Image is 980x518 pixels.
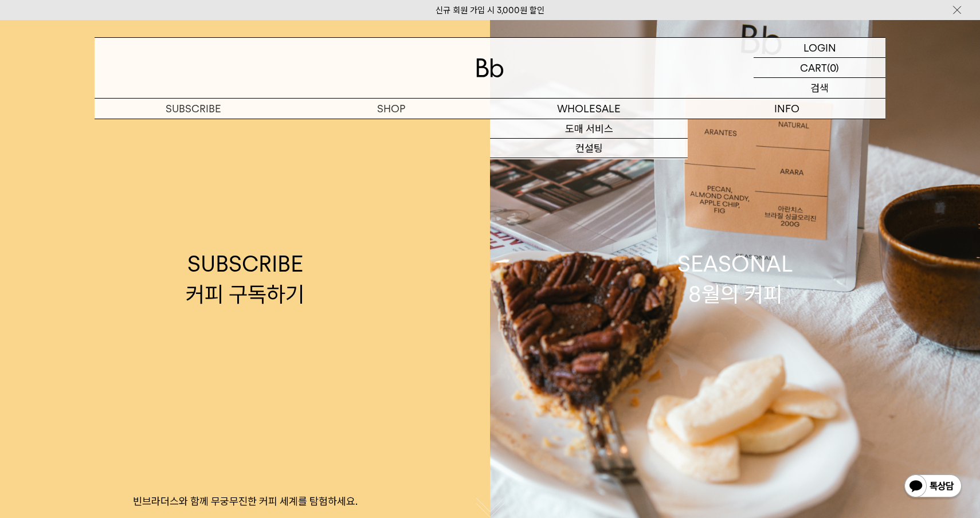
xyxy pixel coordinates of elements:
a: 도매 서비스 [490,119,688,139]
img: 로고 [476,58,504,77]
div: SEASONAL 8월의 커피 [677,249,793,309]
a: SUBSCRIBE [95,99,292,119]
p: WHOLESALE [490,99,688,119]
a: 신규 회원 가입 시 3,000원 할인 [436,5,544,15]
a: SHOP [292,99,490,119]
a: LOGIN [754,38,885,58]
p: 검색 [810,78,829,98]
p: (0) [827,58,839,77]
a: 오피스 커피구독 [490,158,688,178]
p: INFO [688,99,885,119]
p: CART [800,58,827,77]
p: LOGIN [803,38,836,57]
a: 컨설팅 [490,139,688,158]
div: SUBSCRIBE 커피 구독하기 [186,249,304,309]
a: CART (0) [754,58,885,78]
img: 카카오톡 채널 1:1 채팅 버튼 [903,473,963,501]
